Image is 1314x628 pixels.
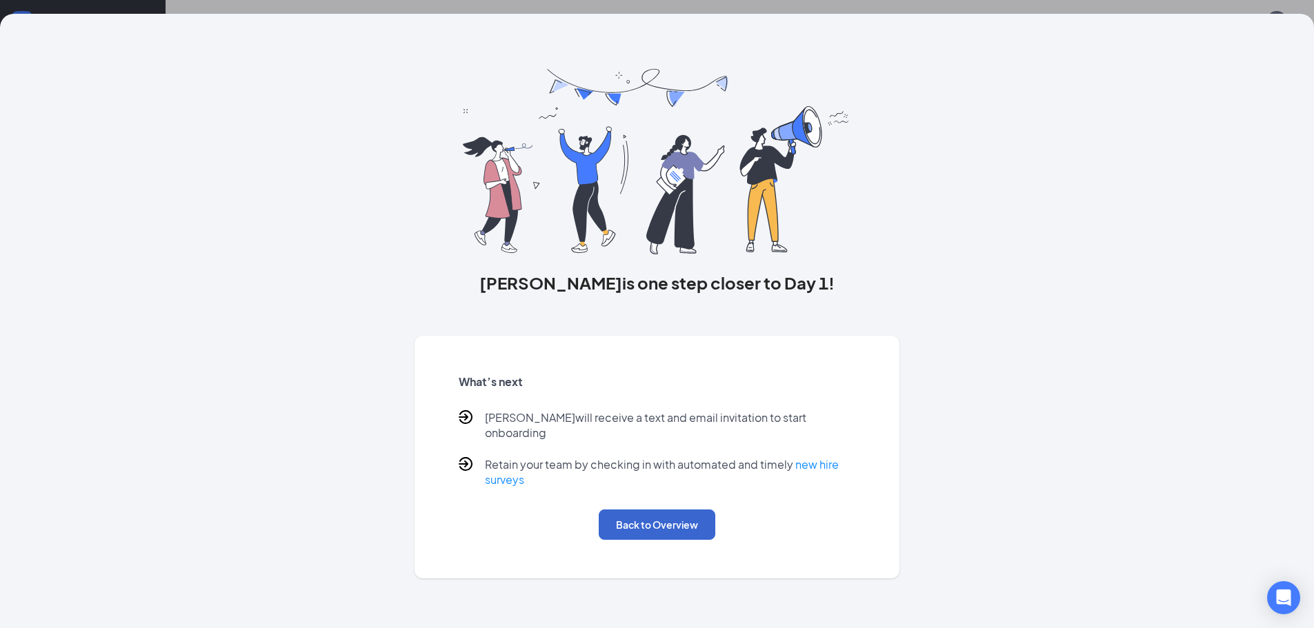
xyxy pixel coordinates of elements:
[485,457,839,487] a: new hire surveys
[415,271,900,294] h3: [PERSON_NAME] is one step closer to Day 1!
[599,509,715,540] button: Back to Overview
[485,410,856,440] p: [PERSON_NAME] will receive a text and email invitation to start onboarding
[459,374,856,389] h5: What’s next
[463,69,851,254] img: you are all set
[485,457,856,487] p: Retain your team by checking in with automated and timely
[1267,581,1300,614] div: Open Intercom Messenger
